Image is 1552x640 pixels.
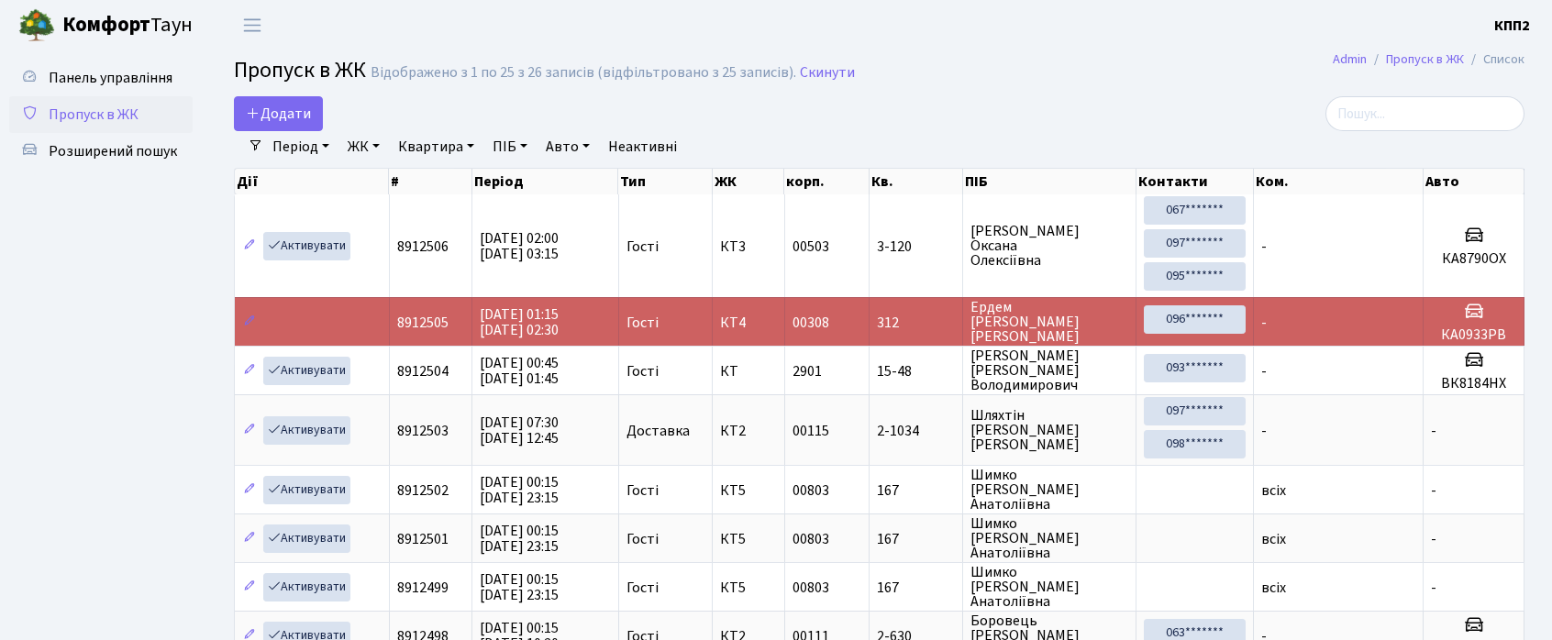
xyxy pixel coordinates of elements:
[720,532,777,546] span: КТ5
[1325,96,1524,131] input: Пошук...
[397,529,449,549] span: 8912501
[963,169,1136,194] th: ПІБ
[1261,480,1286,501] span: всіх
[480,472,559,508] span: [DATE] 00:15 [DATE] 23:15
[626,483,659,498] span: Гості
[784,169,869,194] th: корп.
[970,348,1128,392] span: [PERSON_NAME] [PERSON_NAME] Володимирович
[1431,250,1516,268] h5: КА8790ОХ
[720,364,777,379] span: КТ
[246,104,311,124] span: Додати
[970,408,1128,452] span: Шляхтін [PERSON_NAME] [PERSON_NAME]
[1261,313,1267,333] span: -
[1261,361,1267,381] span: -
[1494,15,1530,37] a: КПП2
[397,361,449,381] span: 8912504
[793,480,829,501] span: 00803
[1136,169,1254,194] th: Контакти
[263,524,350,553] a: Активувати
[1386,50,1464,69] a: Пропуск в ЖК
[263,573,350,601] a: Активувати
[397,237,449,257] span: 8912506
[793,578,829,598] span: 00803
[265,131,337,162] a: Період
[626,580,659,595] span: Гості
[877,532,955,546] span: 167
[9,96,193,133] a: Пропуск в ЖК
[340,131,387,162] a: ЖК
[618,169,713,194] th: Тип
[1431,578,1436,598] span: -
[970,224,1128,268] span: [PERSON_NAME] Оксана Олексіївна
[601,131,684,162] a: Неактивні
[720,315,777,330] span: КТ4
[1305,40,1552,79] nav: breadcrumb
[626,315,659,330] span: Гості
[877,364,955,379] span: 15-48
[480,569,559,605] span: [DATE] 00:15 [DATE] 23:15
[235,169,389,194] th: Дії
[263,232,350,260] a: Активувати
[263,357,350,385] a: Активувати
[793,529,829,549] span: 00803
[62,10,193,41] span: Таун
[472,169,618,194] th: Період
[877,483,955,498] span: 167
[877,580,955,595] span: 167
[9,60,193,96] a: Панель управління
[1333,50,1367,69] a: Admin
[800,64,855,82] a: Скинути
[1431,529,1436,549] span: -
[49,105,139,125] span: Пропуск в ЖК
[793,313,829,333] span: 00308
[480,304,559,340] span: [DATE] 01:15 [DATE] 02:30
[626,424,690,438] span: Доставка
[397,313,449,333] span: 8912505
[626,532,659,546] span: Гості
[970,565,1128,609] span: Шимко [PERSON_NAME] Анатоліївна
[1424,169,1524,194] th: Авто
[970,468,1128,512] span: Шимко [PERSON_NAME] Анатоліївна
[389,169,472,194] th: #
[480,228,559,264] span: [DATE] 02:00 [DATE] 03:15
[1261,237,1267,257] span: -
[1261,578,1286,598] span: всіх
[229,10,275,40] button: Переключити навігацію
[397,421,449,441] span: 8912503
[62,10,150,39] b: Комфорт
[720,424,777,438] span: КТ2
[793,361,822,381] span: 2901
[480,521,559,557] span: [DATE] 00:15 [DATE] 23:15
[480,353,559,389] span: [DATE] 00:45 [DATE] 01:45
[1431,326,1516,344] h5: КА0933РВ
[877,424,955,438] span: 2-1034
[1431,375,1516,392] h5: ВК8184НХ
[626,364,659,379] span: Гості
[626,239,659,254] span: Гості
[1494,16,1530,36] b: КПП2
[877,239,955,254] span: 3-120
[263,416,350,445] a: Активувати
[793,237,829,257] span: 00503
[371,64,796,82] div: Відображено з 1 по 25 з 26 записів (відфільтровано з 25 записів).
[9,133,193,170] a: Розширений пошук
[970,300,1128,344] span: Ердем [PERSON_NAME] [PERSON_NAME]
[1431,480,1436,501] span: -
[480,413,559,448] span: [DATE] 07:30 [DATE] 12:45
[234,96,323,131] a: Додати
[720,483,777,498] span: КТ5
[397,578,449,598] span: 8912499
[391,131,482,162] a: Квартира
[1261,529,1286,549] span: всіх
[1464,50,1524,70] li: Список
[877,315,955,330] span: 312
[970,516,1128,560] span: Шимко [PERSON_NAME] Анатоліївна
[793,421,829,441] span: 00115
[1431,421,1436,441] span: -
[713,169,785,194] th: ЖК
[1254,169,1424,194] th: Ком.
[485,131,535,162] a: ПІБ
[234,54,366,86] span: Пропуск в ЖК
[1261,421,1267,441] span: -
[720,239,777,254] span: КТ3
